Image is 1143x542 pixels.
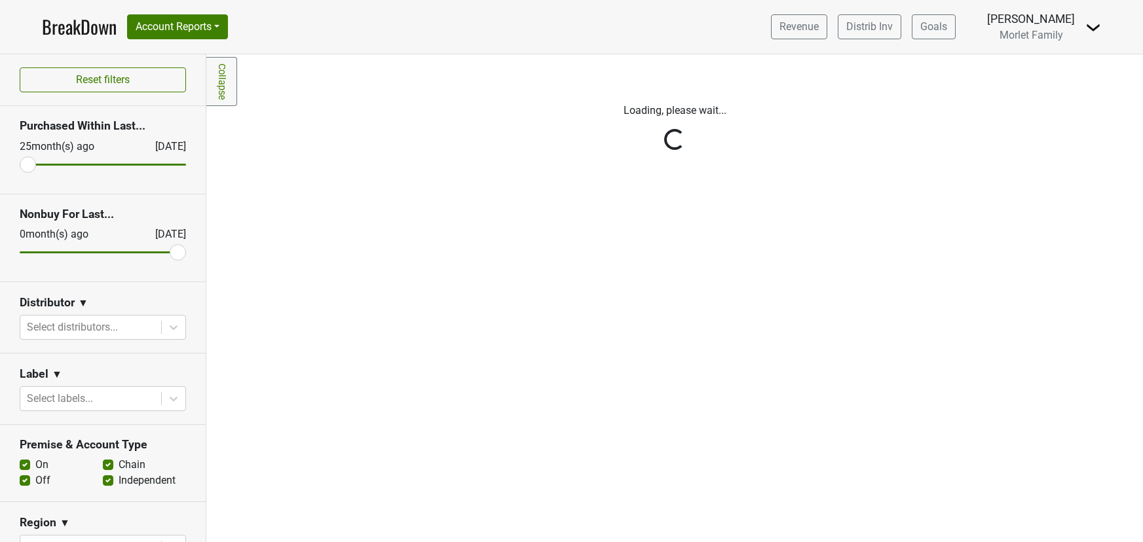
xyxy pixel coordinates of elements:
[127,14,228,39] button: Account Reports
[311,103,1038,118] p: Loading, please wait...
[42,13,117,41] a: BreakDown
[1085,20,1101,35] img: Dropdown Menu
[838,14,901,39] a: Distrib Inv
[771,14,827,39] a: Revenue
[206,57,237,106] a: Collapse
[1000,29,1063,41] span: Morlet Family
[987,10,1075,27] div: [PERSON_NAME]
[912,14,956,39] a: Goals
